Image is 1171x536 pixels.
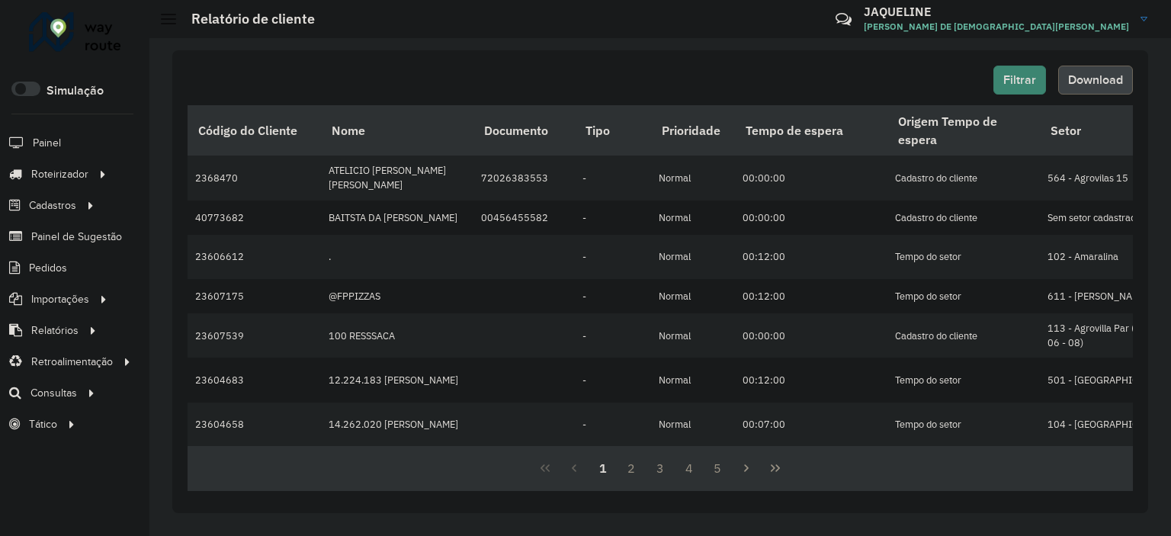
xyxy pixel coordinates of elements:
[321,105,473,156] th: Nome
[31,166,88,182] span: Roteirizador
[473,105,575,156] th: Documento
[735,279,887,313] td: 00:12:00
[651,235,735,279] td: Normal
[827,3,860,36] a: Contato Rápido
[29,260,67,276] span: Pedidos
[646,454,675,483] button: 3
[575,156,651,200] td: -
[1058,66,1133,95] button: Download
[651,279,735,313] td: Normal
[887,156,1040,200] td: Cadastro do cliente
[575,313,651,358] td: -
[321,235,473,279] td: .
[735,201,887,235] td: 00:00:00
[188,358,321,402] td: 23604683
[47,82,104,100] label: Simulação
[29,416,57,432] span: Tático
[31,323,79,339] span: Relatórios
[31,229,122,245] span: Painel de Sugestão
[732,454,761,483] button: Next Page
[617,454,646,483] button: 2
[887,201,1040,235] td: Cadastro do cliente
[321,279,473,313] td: @FPPIZZAS
[735,235,887,279] td: 00:12:00
[735,358,887,402] td: 00:12:00
[575,358,651,402] td: -
[575,279,651,313] td: -
[864,5,1129,19] h3: JAQUELINE
[575,105,651,156] th: Tipo
[887,279,1040,313] td: Tempo do setor
[651,105,735,156] th: Prioridade
[887,403,1040,447] td: Tempo do setor
[29,197,76,213] span: Cadastros
[575,201,651,235] td: -
[321,403,473,447] td: 14.262.020 [PERSON_NAME]
[30,385,77,401] span: Consultas
[473,156,575,200] td: 72026383553
[887,105,1040,156] th: Origem Tempo de espera
[704,454,733,483] button: 5
[188,279,321,313] td: 23607175
[735,105,887,156] th: Tempo de espera
[735,313,887,358] td: 00:00:00
[321,201,473,235] td: BAITSTA DA [PERSON_NAME]
[321,358,473,402] td: 12.224.183 [PERSON_NAME]
[651,201,735,235] td: Normal
[31,291,89,307] span: Importações
[887,313,1040,358] td: Cadastro do cliente
[1068,73,1123,86] span: Download
[887,235,1040,279] td: Tempo do setor
[735,403,887,447] td: 00:07:00
[188,156,321,200] td: 2368470
[1003,73,1036,86] span: Filtrar
[735,156,887,200] td: 00:00:00
[993,66,1046,95] button: Filtrar
[188,235,321,279] td: 23606612
[575,403,651,447] td: -
[33,135,61,151] span: Painel
[31,354,113,370] span: Retroalimentação
[675,454,704,483] button: 4
[887,358,1040,402] td: Tempo do setor
[651,156,735,200] td: Normal
[651,313,735,358] td: Normal
[176,11,315,27] h2: Relatório de cliente
[188,403,321,447] td: 23604658
[761,454,790,483] button: Last Page
[188,313,321,358] td: 23607539
[188,201,321,235] td: 40773682
[651,358,735,402] td: Normal
[321,156,473,200] td: ATELICIO [PERSON_NAME] [PERSON_NAME]
[575,235,651,279] td: -
[188,105,321,156] th: Código do Cliente
[651,403,735,447] td: Normal
[589,454,618,483] button: 1
[321,313,473,358] td: 100 RESSSACA
[473,201,575,235] td: 00456455582
[864,20,1129,34] span: [PERSON_NAME] DE [DEMOGRAPHIC_DATA][PERSON_NAME]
